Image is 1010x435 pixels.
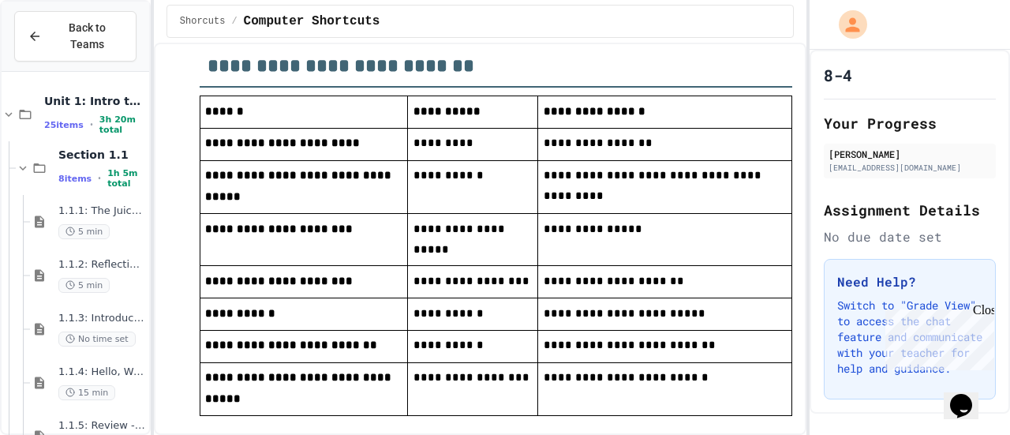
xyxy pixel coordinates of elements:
span: Back to Teams [51,20,123,53]
span: Section 1.1 [58,148,146,162]
span: 1.1.5: Review - Hello, World! [58,419,146,433]
span: 1.1.4: Hello, World! [58,366,146,379]
span: • [90,118,93,131]
p: Switch to "Grade View" to access the chat feature and communicate with your teacher for help and ... [837,298,982,377]
span: / [231,15,237,28]
div: No due date set [824,227,996,246]
span: Unit 1: Intro to CS [44,94,146,108]
h2: Your Progress [824,112,996,134]
iframe: chat widget [879,303,994,370]
div: [PERSON_NAME] [829,147,991,161]
h3: Need Help? [837,272,982,291]
span: 8 items [58,174,92,184]
span: 1h 5m total [107,168,146,189]
span: • [98,172,101,185]
h2: Assignment Details [824,199,996,221]
span: 1.1.3: Introduction to Computer Science [58,312,146,325]
iframe: chat widget [944,372,994,419]
button: Back to Teams [14,11,137,62]
span: 15 min [58,385,115,400]
span: 3h 20m total [99,114,146,135]
div: Chat with us now!Close [6,6,109,100]
span: 1.1.2: Reflection - Evolving Technology [58,258,146,272]
div: My Account [822,6,871,43]
span: 5 min [58,224,110,239]
span: No time set [58,332,136,347]
div: [EMAIL_ADDRESS][DOMAIN_NAME] [829,162,991,174]
span: Computer Shortcuts [244,12,380,31]
span: 25 items [44,120,84,130]
span: Shorcuts [180,15,226,28]
h1: 8-4 [824,64,852,86]
span: 5 min [58,278,110,293]
span: 1.1.1: The JuiceMind IDE [58,204,146,218]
